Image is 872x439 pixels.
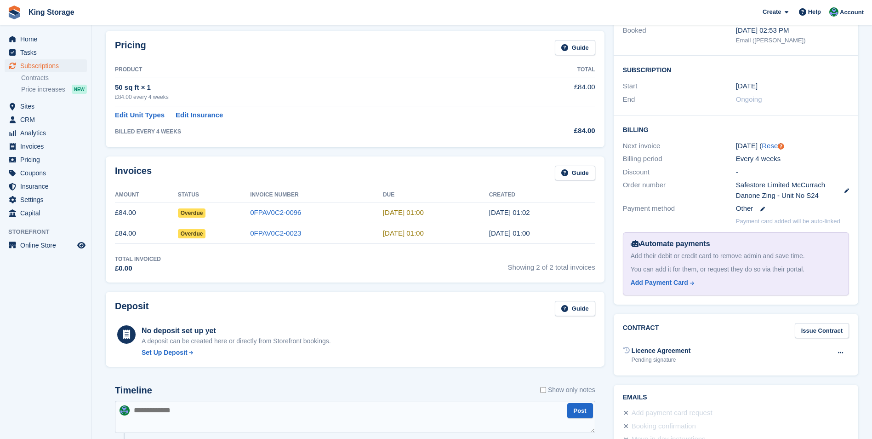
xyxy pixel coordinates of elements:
span: Invoices [20,140,75,153]
div: £84.00 [517,126,595,136]
div: Booking confirmation [632,421,696,432]
h2: Subscription [623,65,849,74]
span: Capital [20,207,75,219]
h2: Invoices [115,166,152,181]
span: Subscriptions [20,59,75,72]
a: menu [5,193,87,206]
span: Home [20,33,75,46]
input: Show only notes [540,385,546,395]
div: Add their debit or credit card to remove admin and save time. [631,251,841,261]
span: Analytics [20,127,75,139]
time: 2025-07-10 00:00:00 UTC [736,81,758,92]
span: Showing 2 of 2 total invoices [508,255,595,274]
div: - [736,167,849,178]
div: Payment method [623,203,736,214]
span: Ongoing [736,95,762,103]
div: 50 sq ft × 1 [115,82,517,93]
span: Coupons [20,167,75,179]
div: [DATE] 02:53 PM [736,25,849,36]
th: Amount [115,188,178,202]
time: 2025-08-07 00:02:57 UTC [489,208,530,216]
div: Pending signature [632,356,691,364]
h2: Pricing [115,40,146,55]
th: Product [115,63,517,77]
time: 2025-08-08 00:00:00 UTC [383,208,424,216]
span: Tasks [20,46,75,59]
img: John King [829,7,838,17]
span: Account [840,8,864,17]
a: 0FPAV0C2-0096 [250,208,301,216]
div: Billing period [623,154,736,164]
a: Add Payment Card [631,278,838,288]
div: Add Payment Card [631,278,688,288]
a: Contracts [21,74,87,82]
p: Payment card added will be auto-linked [736,217,840,226]
span: Safestore Limited McCurrach Danone Zing - Unit No S24 [736,180,835,201]
div: Automate payments [631,238,841,249]
a: menu [5,127,87,139]
a: Issue Contract [795,323,849,338]
td: £84.00 [115,223,178,244]
a: Set Up Deposit [142,348,331,358]
div: You can add it for them, or request they do so via their portal. [631,265,841,274]
img: John King [120,405,130,416]
span: Help [808,7,821,17]
th: Status [178,188,251,202]
div: Set Up Deposit [142,348,188,358]
th: Due [383,188,489,202]
a: menu [5,33,87,46]
img: stora-icon-8386f47178a22dfd0bd8f6a31ec36ba5ce8667c1dd55bd0f319d3a0aa187defe.svg [7,6,21,19]
a: Guide [555,166,595,181]
a: menu [5,46,87,59]
a: menu [5,100,87,113]
th: Created [489,188,595,202]
span: Insurance [20,180,75,193]
a: menu [5,140,87,153]
th: Invoice Number [250,188,383,202]
span: CRM [20,113,75,126]
a: Preview store [76,240,87,251]
div: End [623,94,736,105]
p: A deposit can be created here or directly from Storefront bookings. [142,336,331,346]
a: Edit Unit Types [115,110,165,121]
a: menu [5,207,87,219]
div: NEW [72,85,87,94]
h2: Contract [623,323,659,338]
a: menu [5,153,87,166]
span: Overdue [178,229,206,238]
div: Booked [623,25,736,45]
span: Pricing [20,153,75,166]
div: Next invoice [623,141,736,151]
a: Guide [555,301,595,316]
a: 0FPAV0C2-0023 [250,229,301,237]
div: No deposit set up yet [142,325,331,336]
div: Tooltip anchor [777,142,785,150]
time: 2025-07-10 00:00:49 UTC [489,229,530,237]
span: Storefront [8,227,91,237]
a: menu [5,239,87,252]
a: Reset [762,142,780,150]
div: Email ([PERSON_NAME]) [736,36,849,45]
span: Overdue [178,208,206,218]
time: 2025-07-11 00:00:00 UTC [383,229,424,237]
span: Create [763,7,781,17]
span: Sites [20,100,75,113]
div: [DATE] ( ) [736,141,849,151]
a: Price increases NEW [21,84,87,94]
h2: Deposit [115,301,148,316]
a: menu [5,113,87,126]
div: Total Invoiced [115,255,161,263]
button: Post [567,403,593,418]
div: Order number [623,180,736,201]
a: menu [5,180,87,193]
span: Price increases [21,85,65,94]
div: Start [623,81,736,92]
a: Guide [555,40,595,55]
div: Every 4 weeks [736,154,849,164]
div: BILLED EVERY 4 WEEKS [115,127,517,136]
div: Other [736,203,849,214]
div: £84.00 every 4 weeks [115,93,517,101]
div: Licence Agreement [632,346,691,356]
td: £84.00 [115,202,178,223]
div: £0.00 [115,263,161,274]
